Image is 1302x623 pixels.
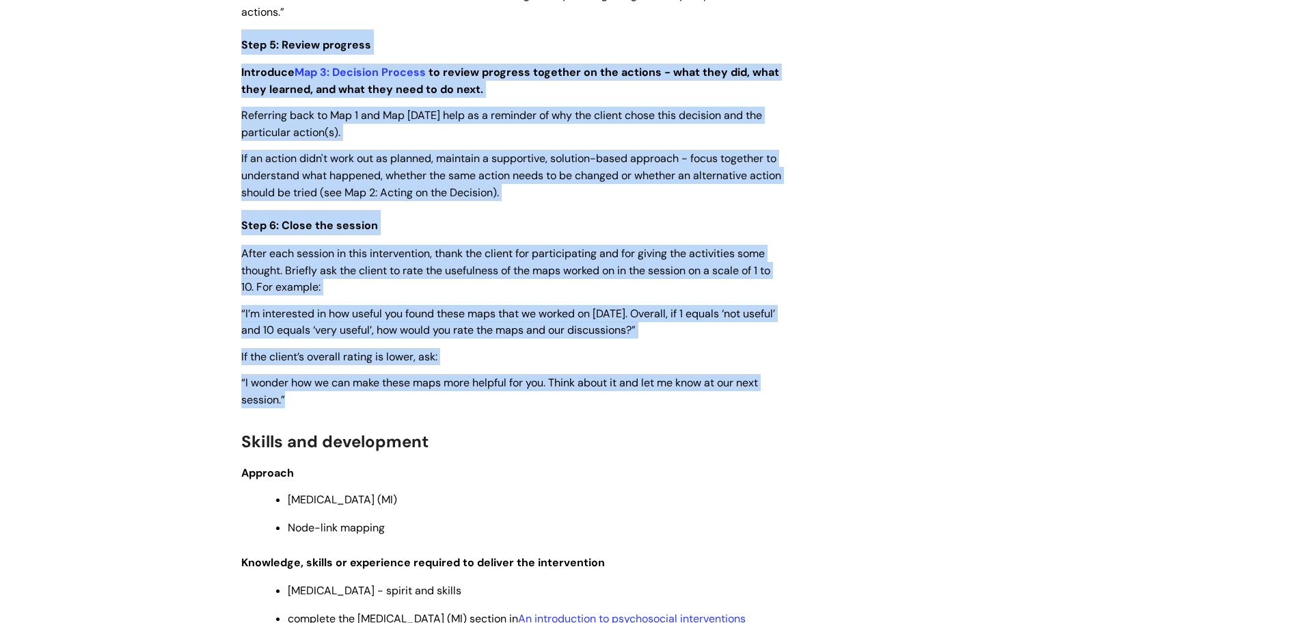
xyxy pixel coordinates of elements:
[241,218,378,233] span: Step 6: Close the session
[241,349,437,364] span: If the client’s overall rating is lower, ask:
[241,555,605,570] span: Knowledge, skills or experience required to deliver the intervention
[295,65,426,79] a: Map 3: Decision Process
[288,65,295,79] strong: e
[241,431,429,452] span: Skills and development
[241,65,288,79] strong: Introduc
[241,466,294,480] span: Approach
[241,375,758,407] span: “I wonder how we can make these maps more helpful for you. Think about it and let me know at our ...
[241,306,775,338] span: “I’m interested in how useful you found these maps that we worked on [DATE]. Overall, if 1 equals...
[241,246,770,295] span: After each session in this intervention, thank the client for participating and for giving the ac...
[241,151,781,200] span: If an action didn't work out as planned, maintain a supportive, solution-based approach - focus t...
[288,492,397,507] span: [MEDICAL_DATA] (MI)
[288,583,461,598] span: [MEDICAL_DATA] - spirit and skills
[241,65,779,96] strong: to review progress together on the actions - what they did, what they learned, and what they need...
[288,520,385,535] span: Node-link mapping
[241,38,371,52] span: Step 5: Review progress
[241,108,762,140] span: Referring back to Map 1 and Map [DATE] help as a reminder of why the client chose this decision a...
